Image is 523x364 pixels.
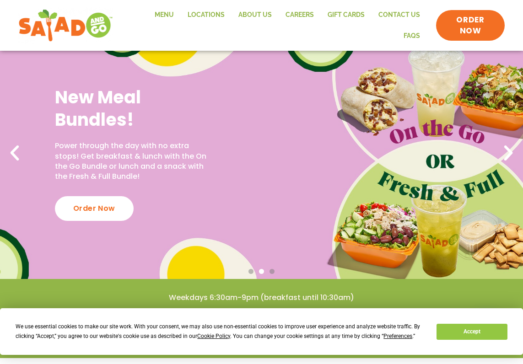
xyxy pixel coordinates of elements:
[321,5,372,26] a: GIFT CARDS
[437,324,507,340] button: Accept
[18,293,505,303] h4: Weekdays 6:30am-9pm (breakfast until 10:30am)
[197,333,230,339] span: Cookie Policy
[248,269,253,274] span: Go to slide 1
[16,322,426,341] div: We use essential cookies to make our site work. With your consent, we may also use non-essential ...
[18,308,505,318] h4: Weekends 7am-9pm (breakfast until 11am)
[270,269,275,274] span: Go to slide 3
[55,141,210,182] p: Power through the day with no extra stops! Get breakfast & lunch with the On the Go Bundle or lun...
[181,5,232,26] a: Locations
[383,333,412,339] span: Preferences
[372,5,427,26] a: Contact Us
[55,196,134,221] div: Order Now
[232,5,279,26] a: About Us
[5,143,25,163] div: Previous slide
[436,10,505,41] a: ORDER NOW
[122,5,427,46] nav: Menu
[498,143,518,163] div: Next slide
[259,269,264,274] span: Go to slide 2
[445,15,496,37] span: ORDER NOW
[397,26,427,47] a: FAQs
[18,7,113,44] img: new-SAG-logo-768×292
[148,5,181,26] a: Menu
[279,5,321,26] a: Careers
[55,86,210,131] h2: New Meal Bundles!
